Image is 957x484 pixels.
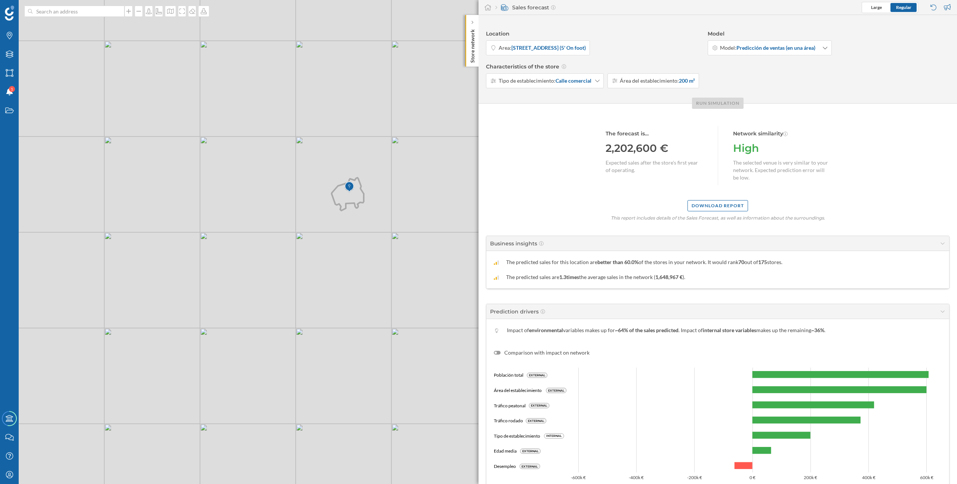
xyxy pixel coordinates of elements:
[738,259,744,265] span: 70
[736,44,819,52] div: Predicción de ventas (en una área)
[758,259,767,265] span: 175
[733,159,830,181] div: The selected venue is very similar to your network. Expected prediction error will be low.
[920,475,933,480] text: 600k €
[522,449,539,453] text: EXTERNAL
[499,77,556,85] span: Tipo de establecimiento:
[494,448,517,454] text: Edad media
[804,475,817,480] text: 200k €
[495,4,556,11] div: Sales forecast
[862,475,876,480] text: 400k €
[756,327,811,333] span: makes up the remaining
[896,4,911,10] span: Regular
[506,259,597,265] span: The predicted sales for this location are
[733,141,830,155] div: High
[629,475,644,480] text: -400k €
[494,260,499,265] img: intelligent_assistant_bucket_1.svg
[490,240,537,247] div: Business insights
[490,308,539,315] div: Prediction drivers
[559,274,566,280] span: 1.3
[529,327,563,333] span: environmental
[824,327,825,333] span: .
[750,475,756,480] text: 0 €
[683,274,685,280] span: ).
[579,274,655,280] span: the average sales in the network (
[486,30,510,37] span: Location
[11,85,13,93] span: 1
[597,259,638,265] span: better than 60.0%
[611,215,825,221] p: This report includes details of the Sales Forecast, as well as information about the surroundings.
[486,63,567,70] span: Characteristics of the store
[655,274,683,280] span: 1,648,967 €
[871,4,882,10] span: Large
[521,465,538,468] text: EXTERNAL
[708,30,724,37] span: Model
[606,141,703,155] div: 2,202,600 €
[529,373,545,377] text: EXTERNAL
[494,372,523,378] text: Población total
[811,327,824,333] span: ~36%
[494,275,499,280] img: intelligent_assistant_bucket_1.svg
[499,44,511,52] span: Area:
[679,77,695,85] strong: 200 m²
[494,433,540,439] text: Tipo de establecimiento
[606,130,703,137] div: The forecast is…
[563,327,615,333] span: variables makes up for
[528,419,544,423] text: EXTERNAL
[720,44,736,52] span: Model:
[494,463,516,469] text: Desempleo
[678,327,703,333] span: . Impact of
[494,418,523,423] text: Tráfico rodado
[767,259,782,265] span: stores.
[501,4,508,11] img: sales-forecast.svg
[548,389,564,392] text: EXTERNAL
[571,475,586,480] text: -600k €
[494,387,542,393] text: Área del establecimiento
[733,130,830,137] div: Network similarity
[703,327,756,333] span: internal store variables
[556,77,591,85] strong: Calle comercial
[744,259,758,265] span: out of
[566,274,579,280] span: times
[531,404,547,407] text: EXTERNAL
[494,403,526,408] text: Tráfico peatonal
[638,259,738,265] span: of the stores in your network. It would rank
[687,475,702,480] text: -200k €
[507,327,529,333] span: Impact of
[606,159,703,174] div: Expected sales after the store's first year of operating.
[506,274,559,280] span: The predicted sales are
[345,180,354,194] img: Marker
[5,6,14,21] img: Geoblink Logo
[620,77,679,85] span: Área del establecimiento:
[615,327,678,333] span: ~64% of the sales predicted
[494,349,590,356] label: Comparison with impact on network
[469,26,476,63] p: Store network
[546,434,562,438] text: INTERNAL
[511,44,586,52] strong: [STREET_ADDRESS] (5' On foot)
